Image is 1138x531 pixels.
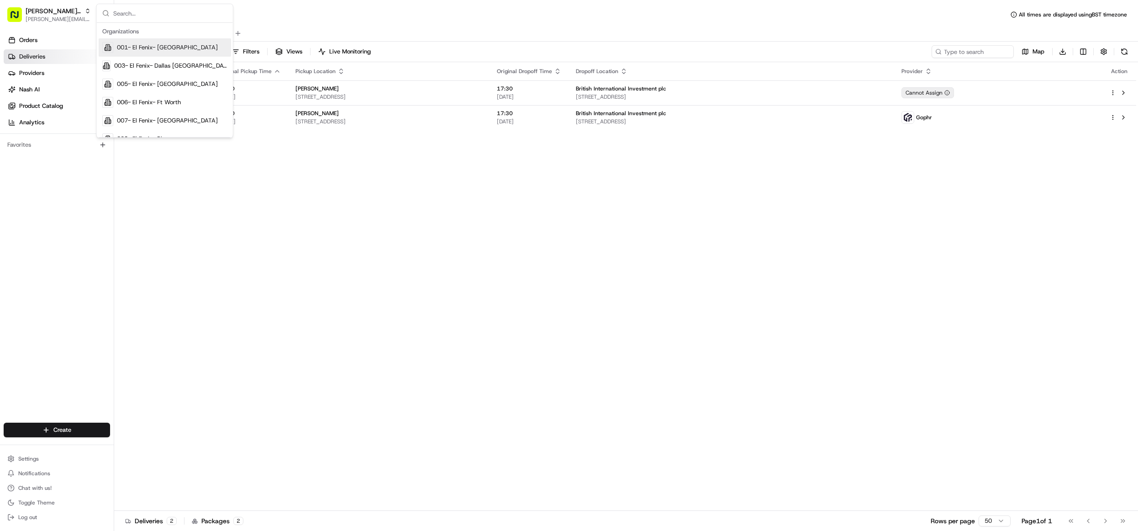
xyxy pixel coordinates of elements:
div: Favorites [4,138,110,152]
span: Create [53,426,71,434]
a: Analytics [4,115,114,130]
span: [DATE] [497,118,561,125]
span: Map [1033,48,1044,56]
div: Page 1 of 1 [1022,516,1052,526]
div: Deliveries [125,516,177,526]
span: API Documentation [86,205,147,214]
a: 📗Knowledge Base [5,201,74,218]
span: [PERSON_NAME] [295,110,339,117]
button: [PERSON_NAME][EMAIL_ADDRESS][DOMAIN_NAME] [26,16,91,23]
span: Chat with us! [18,484,52,492]
div: Start new chat [41,88,150,97]
span: Deliveries [19,53,45,61]
span: 14:30 [219,85,281,92]
span: Log out [18,514,37,521]
span: [PERSON_NAME] [28,167,74,174]
button: Cannot Assign [901,87,954,98]
a: 💻API Documentation [74,201,150,218]
span: Settings [18,455,39,462]
button: Refresh [1118,45,1131,58]
span: Providers [19,69,44,77]
span: Toggle Theme [18,499,55,506]
p: Rows per page [931,516,975,526]
span: Provider [901,68,923,75]
p: Welcome 👋 [9,37,166,52]
span: [DATE] [497,93,561,101]
span: Knowledge Base [18,205,70,214]
div: 2 [167,517,177,525]
span: British International Investment plc [576,85,666,92]
img: 1736555255976-a54dd68f-1ca7-489b-9aae-adbdc363a1c4 [9,88,26,104]
input: Search... [113,4,227,22]
button: Chat with us! [4,482,110,494]
span: Live Monitoring [329,48,371,56]
span: [PERSON_NAME] [295,85,339,92]
img: 4920774857489_3d7f54699973ba98c624_72.jpg [19,88,36,104]
a: Deliveries [4,49,114,64]
button: Notifications [4,467,110,480]
span: [STREET_ADDRESS] [576,118,887,125]
span: 001- El Fenix- [GEOGRAPHIC_DATA] [117,43,218,52]
span: 006- El Fenix- Ft Worth [117,98,181,106]
div: 2 [233,517,243,525]
span: Original Dropoff Time [497,68,552,75]
span: 17:30 [497,85,561,92]
span: [STREET_ADDRESS] [295,93,482,101]
a: Providers [4,66,114,80]
span: Nash AI [19,85,40,94]
span: 007- El Fenix- [GEOGRAPHIC_DATA] [117,117,218,125]
button: Create [4,423,110,437]
input: Clear [24,59,151,69]
span: All times are displayed using BST timezone [1019,11,1127,18]
span: Pickup Location [295,68,336,75]
span: • [76,167,79,174]
div: Past conversations [9,119,58,127]
span: [STREET_ADDRESS] [295,118,482,125]
img: 1736555255976-a54dd68f-1ca7-489b-9aae-adbdc363a1c4 [18,167,26,175]
div: Organizations [99,25,231,38]
span: [DATE] [81,142,100,149]
span: 17:30 [497,110,561,117]
button: [PERSON_NAME] UK Test [26,6,81,16]
span: [DATE] [81,167,100,174]
button: Settings [4,452,110,465]
a: Powered byPylon [64,227,111,234]
span: Pylon [91,227,111,234]
img: Frederick Szydlowski [9,133,24,148]
span: [PERSON_NAME] [28,142,74,149]
span: Notifications [18,470,50,477]
div: 📗 [9,206,16,213]
input: Type to search [932,45,1014,58]
span: Product Catalog [19,102,63,110]
span: 008- El Fenix- Plano [117,135,172,143]
div: Packages [192,516,243,526]
span: Original Pickup Time [219,68,272,75]
a: Product Catalog [4,99,114,113]
div: Action [1110,68,1129,75]
button: Views [271,45,306,58]
span: Filters [243,48,259,56]
button: Map [1017,45,1048,58]
div: Suggestions [97,23,233,138]
button: Live Monitoring [314,45,375,58]
span: 005- El Fenix- [GEOGRAPHIC_DATA] [117,80,218,88]
div: We're available if you need us! [41,97,126,104]
div: 💻 [77,206,84,213]
img: Grace Nketiah [9,158,24,173]
span: Orders [19,36,37,44]
button: Toggle Theme [4,496,110,509]
span: 14:30 [219,110,281,117]
span: [DATE] [219,93,281,101]
span: 003- El Fenix- Dallas [GEOGRAPHIC_DATA][PERSON_NAME] [114,62,227,70]
img: Nash [9,10,27,28]
a: Nash AI [4,82,114,97]
button: [PERSON_NAME] UK Test[PERSON_NAME][EMAIL_ADDRESS][DOMAIN_NAME] [4,4,95,26]
span: [DATE] [219,118,281,125]
span: [STREET_ADDRESS] [576,93,887,101]
a: Orders [4,33,114,48]
span: British International Investment plc [576,110,666,117]
span: Analytics [19,118,44,127]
